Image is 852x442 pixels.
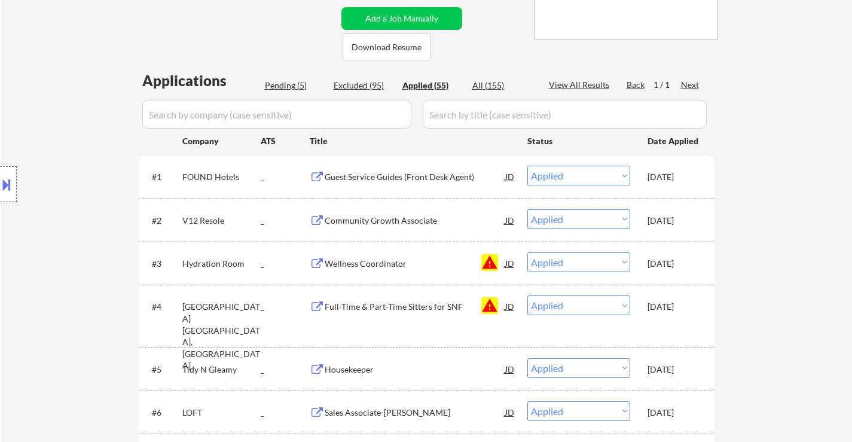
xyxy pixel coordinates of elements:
div: [DATE] [648,171,700,183]
div: #4 [152,301,173,313]
div: [DATE] [648,364,700,376]
div: Full-Time & Part-Time Sitters for SNF [325,301,505,313]
div: _ [261,258,310,270]
div: Date Applied [648,135,700,147]
div: #6 [152,407,173,419]
div: View All Results [549,79,613,91]
button: warning [481,297,498,314]
div: JD [504,252,516,274]
div: 1 / 1 [653,79,681,91]
div: Community Growth Associate [325,215,505,227]
div: JD [504,358,516,380]
div: LOFT [182,407,261,419]
div: JD [504,166,516,187]
div: _ [261,215,310,227]
div: _ [261,171,310,183]
div: JD [504,401,516,423]
div: [DATE] [648,258,700,270]
div: Applied (55) [402,80,462,92]
div: Pending (5) [265,80,325,92]
div: Company [182,135,261,147]
div: #5 [152,364,173,376]
div: Hydration Room [182,258,261,270]
div: Tidy N Gleamy [182,364,261,376]
div: [DATE] [648,301,700,313]
div: Title [310,135,516,147]
div: [DATE] [648,407,700,419]
div: V12 Resole [182,215,261,227]
button: Download Resume [343,33,431,60]
div: JD [504,209,516,231]
div: _ [261,364,310,376]
div: ATS [261,135,310,147]
div: Guest Service Guides (Front Desk Agent) [325,171,505,183]
div: Sales Associate-[PERSON_NAME] [325,407,505,419]
div: [GEOGRAPHIC_DATA] [GEOGRAPHIC_DATA], [GEOGRAPHIC_DATA] [182,301,261,371]
input: Search by company (case sensitive) [142,100,411,129]
div: Wellness Coordinator [325,258,505,270]
div: JD [504,295,516,317]
input: Search by title (case sensitive) [423,100,707,129]
div: All (155) [472,80,532,92]
div: Next [681,79,700,91]
div: _ [261,301,310,313]
div: Status [527,130,630,151]
button: Add a Job Manually [341,7,462,30]
div: [DATE] [648,215,700,227]
div: FOUND Hotels [182,171,261,183]
div: Excluded (95) [334,80,393,92]
div: Back [627,79,646,91]
div: _ [261,407,310,419]
button: warning [481,254,498,271]
div: Housekeeper [325,364,505,376]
